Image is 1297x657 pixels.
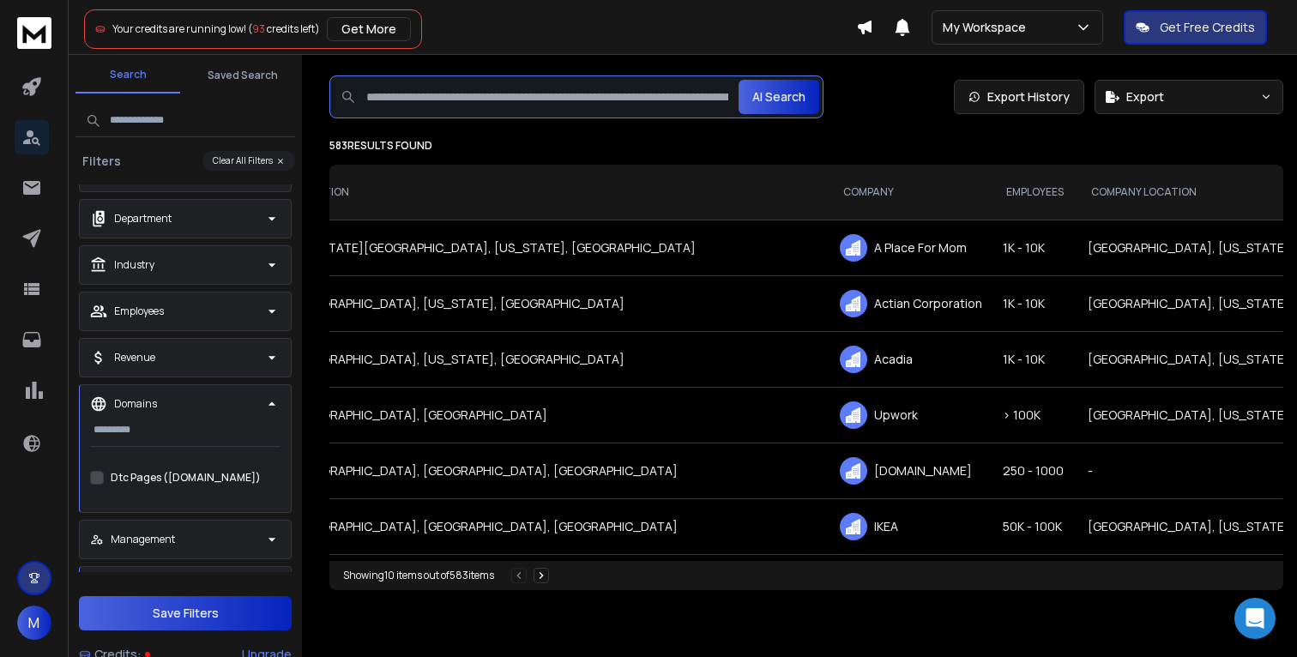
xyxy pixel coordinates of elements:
[840,401,982,429] div: Upwork
[282,332,829,388] td: [GEOGRAPHIC_DATA], [US_STATE], [GEOGRAPHIC_DATA]
[112,21,246,36] span: Your credits are running low!
[992,276,1077,332] td: 1K - 10K
[17,17,51,49] img: logo
[75,153,128,170] h3: Filters
[282,499,829,555] td: [GEOGRAPHIC_DATA], [GEOGRAPHIC_DATA], [GEOGRAPHIC_DATA]
[111,471,261,485] label: Dtc Pages ([DOMAIN_NAME])
[992,443,1077,499] td: 250 - 1000
[282,388,829,443] td: [GEOGRAPHIC_DATA], [GEOGRAPHIC_DATA]
[992,555,1077,611] td: 10K - 50K
[111,533,175,546] p: Management
[282,276,829,332] td: [GEOGRAPHIC_DATA], [US_STATE], [GEOGRAPHIC_DATA]
[190,58,295,93] button: Saved Search
[327,17,411,41] button: Get More
[79,596,292,630] button: Save Filters
[840,346,982,373] div: Acadia
[829,165,992,220] th: COMPANY
[840,290,982,317] div: Actian Corporation
[282,443,829,499] td: [GEOGRAPHIC_DATA], [GEOGRAPHIC_DATA], [GEOGRAPHIC_DATA]
[992,332,1077,388] td: 1K - 10K
[17,606,51,640] button: M
[840,234,982,262] div: A Place For Mom
[202,151,295,171] button: Clear All Filters
[1160,19,1255,36] p: Get Free Credits
[992,499,1077,555] td: 50K - 100K
[114,258,154,272] p: Industry
[739,80,819,114] button: AI Search
[282,555,829,611] td: [GEOGRAPHIC_DATA], [GEOGRAPHIC_DATA] of [GEOGRAPHIC_DATA], [GEOGRAPHIC_DATA]
[1124,10,1267,45] button: Get Free Credits
[248,21,320,36] span: ( credits left)
[840,457,982,485] div: [DOMAIN_NAME]
[943,19,1033,36] p: My Workspace
[114,212,172,226] p: Department
[992,388,1077,443] td: > 100K
[252,21,265,36] span: 93
[282,165,829,220] th: LOCATION
[992,165,1077,220] th: EMPLOYEES
[114,351,155,365] p: Revenue
[114,304,164,318] p: Employees
[954,80,1084,114] a: Export History
[840,513,982,540] div: IKEA
[282,220,829,276] td: [US_STATE][GEOGRAPHIC_DATA], [US_STATE], [GEOGRAPHIC_DATA]
[343,569,494,582] div: Showing 10 items out of 583 items
[1126,88,1164,105] span: Export
[1234,598,1276,639] div: Open Intercom Messenger
[992,220,1077,276] td: 1K - 10K
[75,57,180,93] button: Search
[329,139,1283,153] p: 583 results found
[114,397,157,411] p: Domains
